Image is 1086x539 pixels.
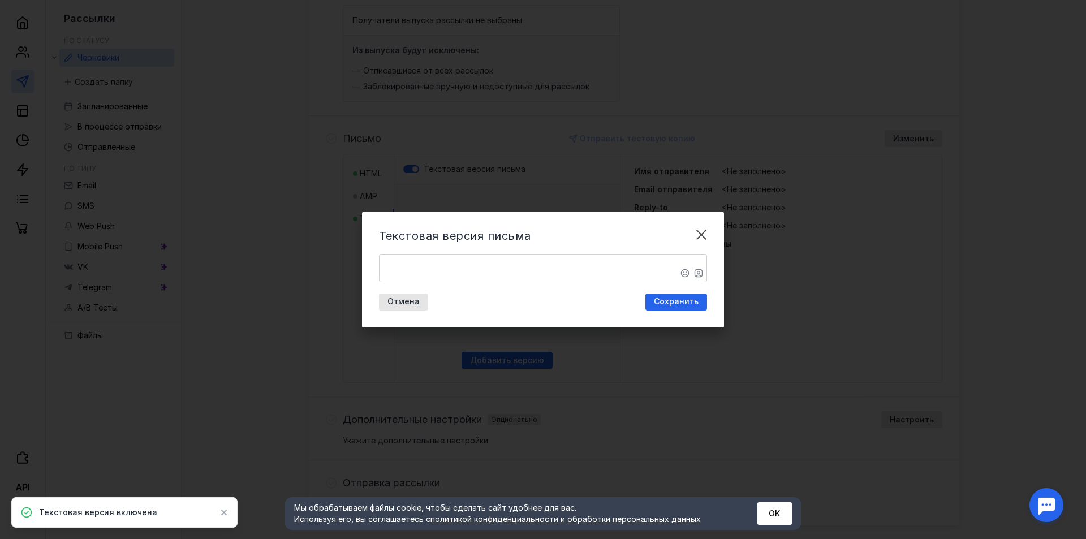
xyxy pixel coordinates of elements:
[294,502,730,525] div: Мы обрабатываем файлы cookie, чтобы сделать сайт удобнее для вас. Используя его, вы соглашаетесь c
[380,255,706,282] textarea: ​
[379,294,428,311] button: Отмена
[387,297,420,307] span: Отмена
[379,229,679,243] div: Текстовая версия письма
[757,502,792,525] button: ОК
[645,294,707,311] button: Сохранить
[654,297,699,307] span: Сохранить
[430,514,701,524] a: политикой конфиденциальности и обработки персональных данных
[39,507,157,518] span: Текстовая версия включена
